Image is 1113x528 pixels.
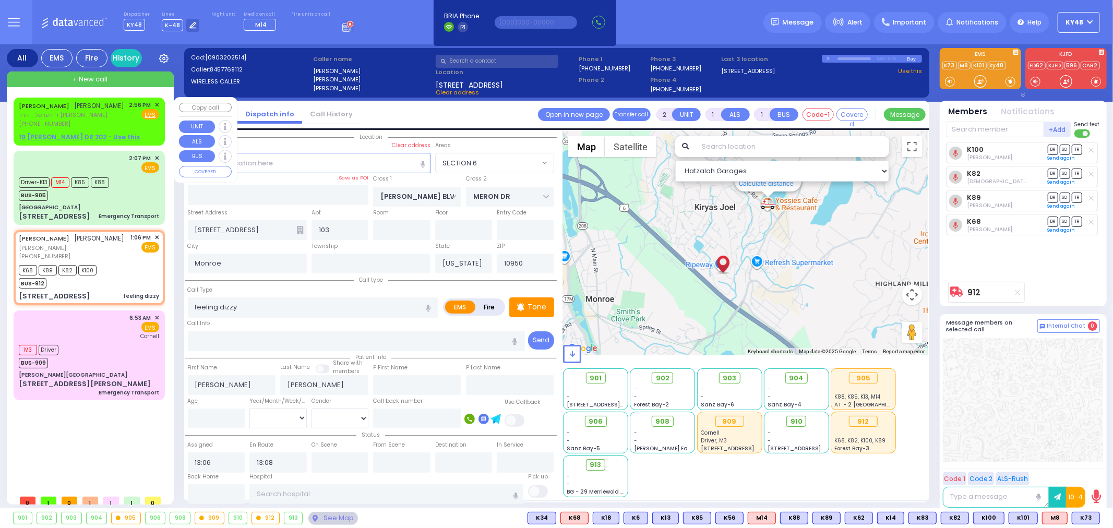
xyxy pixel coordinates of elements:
[634,385,637,393] span: -
[19,111,125,119] span: ר' הערשל - הרר [PERSON_NAME]
[579,55,647,64] span: Phone 1
[967,225,1012,233] span: Isaac Herskovits
[19,278,46,289] span: BUS-912
[19,265,37,275] span: K68
[1025,52,1107,59] label: KJFD
[19,190,48,201] span: BUS-905
[672,108,701,121] button: UNIT
[567,488,626,496] span: BG - 29 Merriewold S.
[579,76,647,85] span: Phone 2
[1088,321,1097,331] span: 0
[723,373,736,383] span: 903
[768,429,771,437] span: -
[722,55,822,64] label: Last 3 location
[354,133,388,141] span: Location
[436,55,558,68] input: Search a contact
[567,429,570,437] span: -
[41,497,56,505] span: 1
[124,497,140,505] span: 1
[845,512,873,524] div: BLS
[1001,106,1055,118] button: Notifications
[590,373,602,383] span: 901
[41,16,111,29] img: Logo
[75,234,125,243] span: [PERSON_NAME]
[435,242,450,250] label: State
[988,62,1006,69] a: ky48
[835,393,881,401] span: K88, K85, K13, M14
[302,109,361,119] a: Call History
[1072,193,1082,202] span: TR
[99,212,159,220] div: Emergency Transport
[780,512,808,524] div: BLS
[19,379,151,389] div: [STREET_ADDRESS][PERSON_NAME]
[123,292,159,300] div: feeling dizzy
[1064,62,1080,69] a: 596
[129,154,151,162] span: 2:07 PM
[1060,217,1070,226] span: SO
[1042,512,1068,524] div: ALS KJ
[877,512,904,524] div: BLS
[188,209,228,217] label: Street Address
[1066,487,1085,508] button: 10-4
[613,108,651,121] button: Transfer call
[768,401,801,409] span: Sanz Bay-4
[154,314,159,322] span: ✕
[634,401,669,409] span: Forest Bay-2
[1009,512,1038,524] div: BLS
[19,244,125,253] span: [PERSON_NAME]
[967,218,981,225] a: K68
[1028,62,1046,69] a: FD62
[39,345,58,355] span: Driver
[701,445,799,452] span: [STREET_ADDRESS][PERSON_NAME]
[566,342,600,355] a: Open this area in Google Maps (opens a new window)
[229,512,247,524] div: 910
[528,512,556,524] div: K34
[497,209,526,217] label: Entry Code
[141,162,159,173] span: EMS
[19,133,140,141] u: 19 [PERSON_NAME] DR 202 - Use this
[1048,155,1075,161] a: Send again
[82,497,98,505] span: 1
[567,472,570,480] span: -
[249,397,307,405] div: Year/Month/Week/Day
[634,429,637,437] span: -
[1072,169,1082,178] span: TR
[656,373,669,383] span: 902
[972,62,987,69] a: K101
[191,65,310,74] label: Caller:
[244,11,279,18] label: Medic on call
[442,158,477,169] span: SECTION 6
[19,119,70,128] span: [PHONE_NUMBER]
[255,20,267,29] span: M14
[141,322,159,332] span: EMS
[770,108,798,121] button: BUS
[683,512,711,524] div: K85
[715,416,744,427] div: 909
[1074,128,1091,139] label: Turn off text
[634,437,637,445] span: -
[296,226,304,234] span: Other building occupants
[71,177,89,188] span: K85
[75,101,125,110] span: [PERSON_NAME]
[373,441,405,449] label: From Scene
[312,441,337,449] label: On Scene
[130,314,151,322] span: 6:53 AM
[436,153,540,172] span: SECTION 6
[313,67,432,76] label: [PERSON_NAME]
[312,397,331,405] label: Gender
[112,512,140,524] div: 905
[968,289,981,296] a: 912
[652,512,679,524] div: K13
[967,146,984,153] a: K100
[354,276,388,284] span: Call type
[538,108,610,121] a: Open in new page
[191,53,310,62] label: Cad:
[373,209,389,217] label: Room
[835,445,870,452] span: Forest Bay-3
[958,62,971,69] a: M8
[313,55,432,64] label: Caller name
[435,141,451,150] label: Areas
[1072,145,1082,154] span: TR
[1048,217,1058,226] span: DR
[162,19,183,31] span: K-48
